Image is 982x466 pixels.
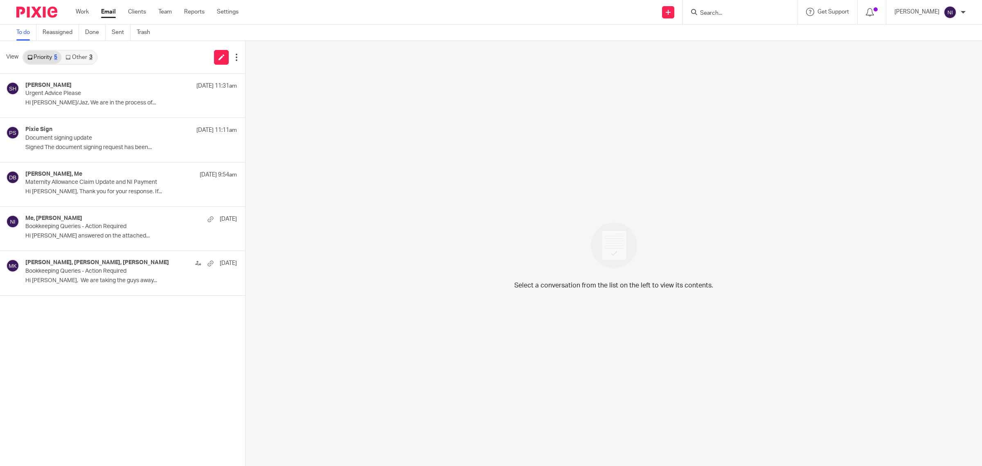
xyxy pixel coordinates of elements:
[25,188,237,195] p: Hi [PERSON_NAME], Thank you for your response. If...
[76,8,89,16] a: Work
[112,25,131,41] a: Sent
[25,223,195,230] p: Bookkeeping Queries - Action Required
[137,25,156,41] a: Trash
[25,215,82,222] h4: Me, [PERSON_NAME]
[25,233,237,240] p: Hi [PERSON_NAME] answered on the attached...
[200,171,237,179] p: [DATE] 9:54am
[6,126,19,139] img: svg%3E
[6,53,18,61] span: View
[6,171,19,184] img: svg%3E
[217,8,239,16] a: Settings
[25,90,195,97] p: Urgent Advice Please
[25,100,237,106] p: Hi [PERSON_NAME]/Jaz, We are in the process of...
[184,8,205,16] a: Reports
[25,268,195,275] p: Bookkeeping Queries - Action Required
[101,8,116,16] a: Email
[25,126,52,133] h4: Pixie Sign
[514,281,713,290] p: Select a conversation from the list on the left to view its contents.
[25,135,195,142] p: Document signing update
[16,7,57,18] img: Pixie
[128,8,146,16] a: Clients
[586,217,642,274] img: image
[699,10,773,17] input: Search
[818,9,849,15] span: Get Support
[61,51,96,64] a: Other3
[25,259,169,266] h4: [PERSON_NAME], [PERSON_NAME], [PERSON_NAME]
[25,144,237,151] p: Signed The document signing request has been...
[25,179,195,186] p: Maternity Allowance Claim Update and NI Payment
[16,25,36,41] a: To do
[196,82,237,90] p: [DATE] 11:31am
[85,25,106,41] a: Done
[220,259,237,267] p: [DATE]
[6,215,19,228] img: svg%3E
[944,6,957,19] img: svg%3E
[894,8,939,16] p: [PERSON_NAME]
[196,126,237,134] p: [DATE] 11:11am
[23,51,61,64] a: Priority5
[43,25,79,41] a: Reassigned
[6,82,19,95] img: svg%3E
[220,215,237,223] p: [DATE]
[158,8,172,16] a: Team
[89,54,92,60] div: 3
[25,82,72,89] h4: [PERSON_NAME]
[25,277,237,284] p: Hi [PERSON_NAME], We are taking the guys away...
[25,171,82,178] h4: [PERSON_NAME], Me
[54,54,57,60] div: 5
[6,259,19,272] img: svg%3E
